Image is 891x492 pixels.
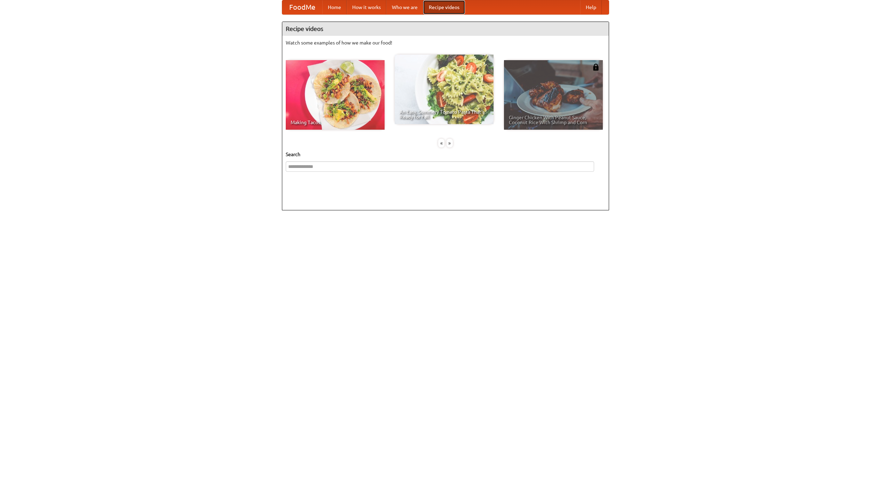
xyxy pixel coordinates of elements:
div: « [438,139,444,147]
div: » [447,139,453,147]
h5: Search [286,151,605,158]
a: FoodMe [282,0,322,14]
a: Making Tacos [286,60,385,130]
h4: Recipe videos [282,22,609,36]
a: Who we are [386,0,423,14]
a: Help [580,0,602,14]
a: Recipe videos [423,0,465,14]
span: Making Tacos [291,120,380,125]
a: An Easy, Summery Tomato Pasta That's Ready for Fall [395,55,494,124]
span: An Easy, Summery Tomato Pasta That's Ready for Fall [400,110,489,119]
img: 483408.png [592,64,599,71]
p: Watch some examples of how we make our food! [286,39,605,46]
a: Home [322,0,347,14]
a: How it works [347,0,386,14]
